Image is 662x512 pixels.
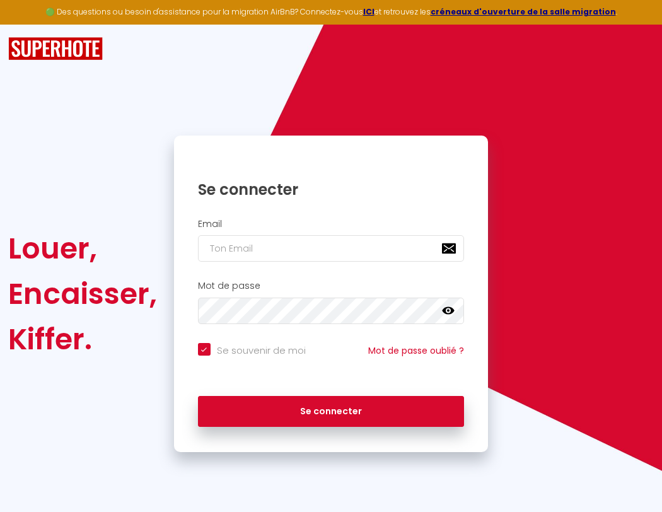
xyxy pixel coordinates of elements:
[8,317,157,362] div: Kiffer.
[8,271,157,317] div: Encaisser,
[198,281,465,291] h2: Mot de passe
[363,6,375,17] a: ICI
[8,37,103,61] img: SuperHote logo
[8,226,157,271] div: Louer,
[198,396,465,428] button: Se connecter
[198,180,465,199] h1: Se connecter
[368,344,464,357] a: Mot de passe oublié ?
[198,235,465,262] input: Ton Email
[198,219,465,230] h2: Email
[431,6,616,17] a: créneaux d'ouverture de la salle migration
